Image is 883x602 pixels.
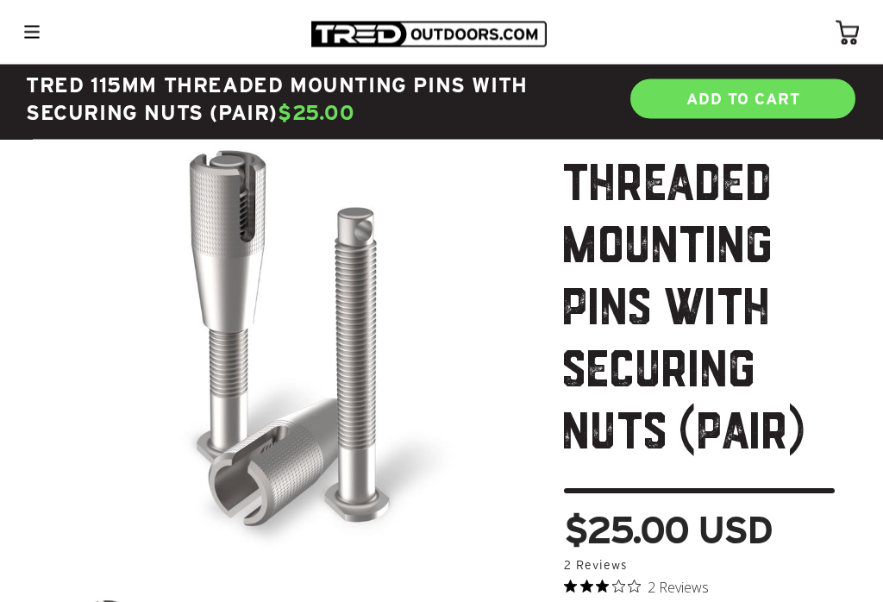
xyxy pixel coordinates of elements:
img: Threaded_Normal_forweb_700x.jpg [67,95,489,580]
img: cart-icon [836,21,859,45]
h1: TRED 115mm Threaded Mounting Pins with Securing Nuts (Pair) [564,95,835,494]
span: 2 Reviews [648,574,709,600]
img: menu-icon [24,26,40,39]
h4: TRED 115mm Threaded Mounting Pins with Securing Nuts (Pair) [26,72,633,127]
button: Rated 3 out of 5 stars from 2 reviews. Jump to reviews. [564,574,709,600]
span: $25.00 [278,101,355,124]
a: ADD TO CART [629,78,857,121]
a: 2 reviews [564,559,628,573]
span: $25.00 USD [564,511,772,549]
img: TRED Outdoors America [311,22,547,47]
